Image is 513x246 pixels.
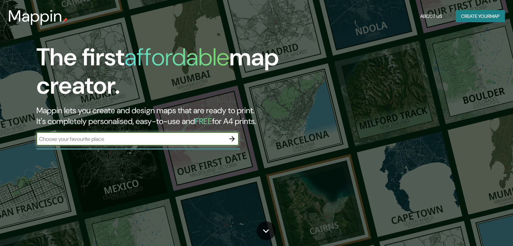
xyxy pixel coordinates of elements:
h5: FREE [195,116,212,126]
h1: affordable [124,41,229,73]
img: mappin-pin [62,18,68,23]
h2: Mappin lets you create and design maps that are ready to print. It's completely personalised, eas... [36,105,293,127]
h1: The first map creator. [36,43,293,105]
input: Choose your favourite place [36,135,225,143]
button: About Us [418,10,445,23]
h3: Mappin [8,7,62,26]
button: Create yourmap [456,10,505,23]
